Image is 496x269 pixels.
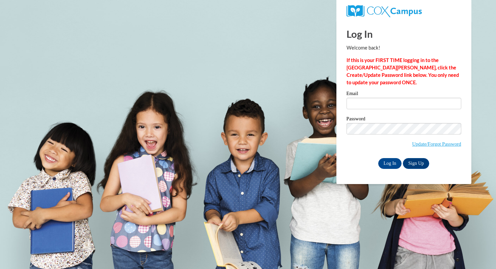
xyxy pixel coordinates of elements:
[347,91,461,98] label: Email
[378,158,402,169] input: Log In
[347,44,461,52] p: Welcome back!
[347,8,422,13] a: COX Campus
[412,141,461,147] a: Update/Forgot Password
[403,158,429,169] a: Sign Up
[347,27,461,41] h1: Log In
[347,116,461,123] label: Password
[347,5,422,17] img: COX Campus
[347,57,459,85] strong: If this is your FIRST TIME logging in to the [GEOGRAPHIC_DATA][PERSON_NAME], click the Create/Upd...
